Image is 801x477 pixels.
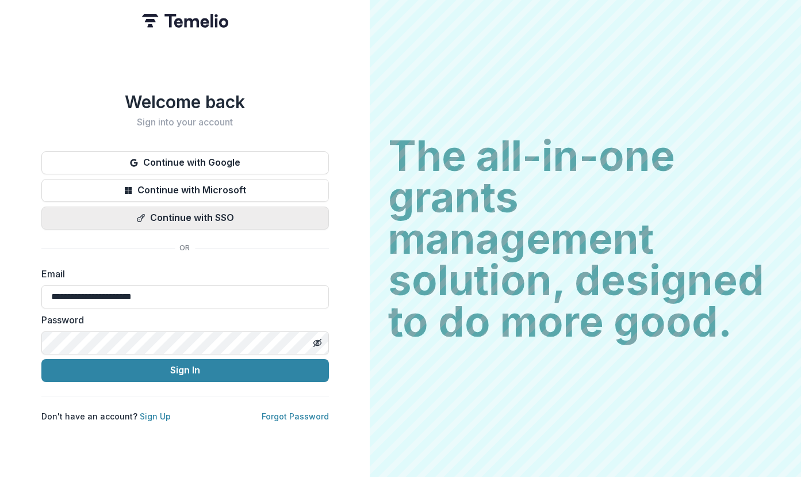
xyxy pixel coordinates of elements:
a: Forgot Password [262,411,329,421]
img: Temelio [142,14,228,28]
button: Sign In [41,359,329,382]
button: Toggle password visibility [308,334,327,352]
button: Continue with SSO [41,207,329,230]
h2: Sign into your account [41,117,329,128]
label: Email [41,267,322,281]
h1: Welcome back [41,91,329,112]
p: Don't have an account? [41,410,171,422]
button: Continue with Microsoft [41,179,329,202]
a: Sign Up [140,411,171,421]
label: Password [41,313,322,327]
button: Continue with Google [41,151,329,174]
